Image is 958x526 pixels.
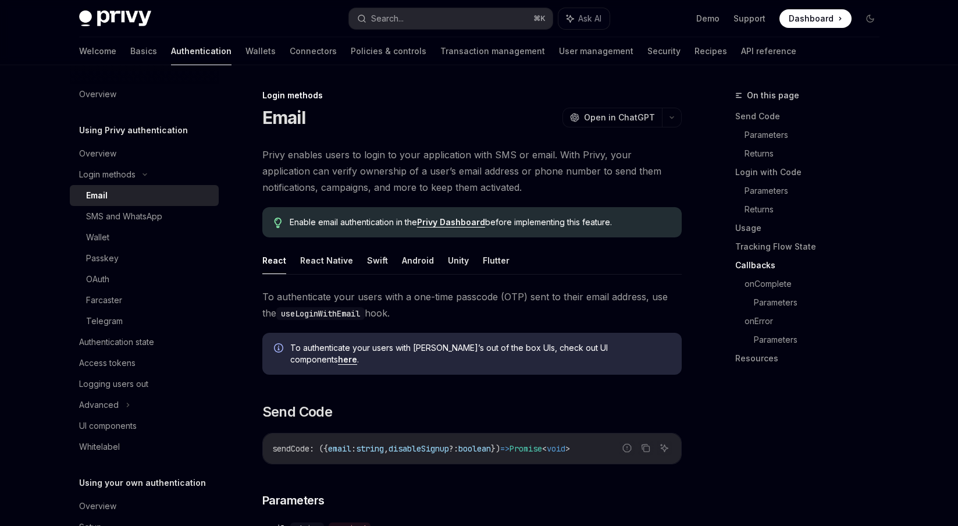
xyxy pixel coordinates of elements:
span: Parameters [262,492,325,509]
button: Android [402,247,434,274]
a: Demo [696,13,720,24]
a: Resources [735,349,889,368]
div: Advanced [79,398,119,412]
span: sendCode [272,443,309,454]
span: To authenticate your users with [PERSON_NAME]’s out of the box UIs, check out UI components . [290,342,670,365]
div: Access tokens [79,356,136,370]
a: Transaction management [440,37,545,65]
a: Telegram [70,311,219,332]
h5: Using Privy authentication [79,123,188,137]
div: Telegram [86,314,123,328]
div: Passkey [86,251,119,265]
a: Dashboard [779,9,852,28]
span: Ask AI [578,13,601,24]
span: string [356,443,384,454]
a: Overview [70,84,219,105]
a: Recipes [695,37,727,65]
span: , [384,443,389,454]
code: useLoginWithEmail [276,307,365,320]
button: React [262,247,286,274]
a: Wallets [245,37,276,65]
span: : ({ [309,443,328,454]
img: dark logo [79,10,151,27]
a: Whitelabel [70,436,219,457]
a: Privy Dashboard [417,217,485,228]
a: Send Code [735,107,889,126]
a: Callbacks [735,256,889,275]
a: Basics [130,37,157,65]
button: React Native [300,247,353,274]
a: Parameters [745,182,889,200]
a: Logging users out [70,374,219,394]
div: UI components [79,419,137,433]
div: SMS and WhatsApp [86,209,162,223]
span: Promise [510,443,542,454]
button: Swift [367,247,388,274]
span: ?: [449,443,458,454]
span: Enable email authentication in the before implementing this feature. [290,216,669,228]
div: Search... [371,12,404,26]
a: Email [70,185,219,206]
div: Farcaster [86,293,122,307]
a: Overview [70,496,219,517]
button: Copy the contents from the code block [638,440,653,456]
div: Whitelabel [79,440,120,454]
a: here [338,354,357,365]
a: Wallet [70,227,219,248]
h1: Email [262,107,305,128]
div: Overview [79,147,116,161]
button: Report incorrect code [619,440,635,456]
svg: Info [274,343,286,355]
button: Ask AI [657,440,672,456]
span: To authenticate your users with a one-time passcode (OTP) sent to their email address, use the hook. [262,289,682,321]
a: Access tokens [70,353,219,374]
a: onError [745,312,889,330]
div: Wallet [86,230,109,244]
span: Send Code [262,403,333,421]
a: API reference [741,37,796,65]
button: Ask AI [558,8,610,29]
span: ⌘ K [533,14,546,23]
span: On this page [747,88,799,102]
a: onComplete [745,275,889,293]
h5: Using your own authentication [79,476,206,490]
a: Authentication state [70,332,219,353]
div: Login methods [262,90,682,101]
a: Welcome [79,37,116,65]
div: Overview [79,499,116,513]
a: Parameters [754,330,889,349]
span: void [547,443,565,454]
a: User management [559,37,633,65]
div: OAuth [86,272,109,286]
span: Dashboard [789,13,834,24]
a: Security [647,37,681,65]
span: Privy enables users to login to your application with SMS or email. With Privy, your application ... [262,147,682,196]
a: Connectors [290,37,337,65]
a: Parameters [754,293,889,312]
a: Authentication [171,37,232,65]
span: => [500,443,510,454]
div: Authentication state [79,335,154,349]
button: Flutter [483,247,510,274]
a: Login with Code [735,163,889,182]
span: email [328,443,351,454]
button: Toggle dark mode [861,9,879,28]
div: Login methods [79,168,136,182]
a: UI components [70,415,219,436]
span: > [565,443,570,454]
a: Usage [735,219,889,237]
a: Tracking Flow State [735,237,889,256]
button: Search...⌘K [349,8,553,29]
span: boolean [458,443,491,454]
span: disableSignup [389,443,449,454]
a: Returns [745,200,889,219]
a: Policies & controls [351,37,426,65]
a: Overview [70,143,219,164]
div: Email [86,189,108,202]
span: < [542,443,547,454]
div: Overview [79,87,116,101]
span: Open in ChatGPT [584,112,655,123]
span: : [351,443,356,454]
a: SMS and WhatsApp [70,206,219,227]
button: Open in ChatGPT [562,108,662,127]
